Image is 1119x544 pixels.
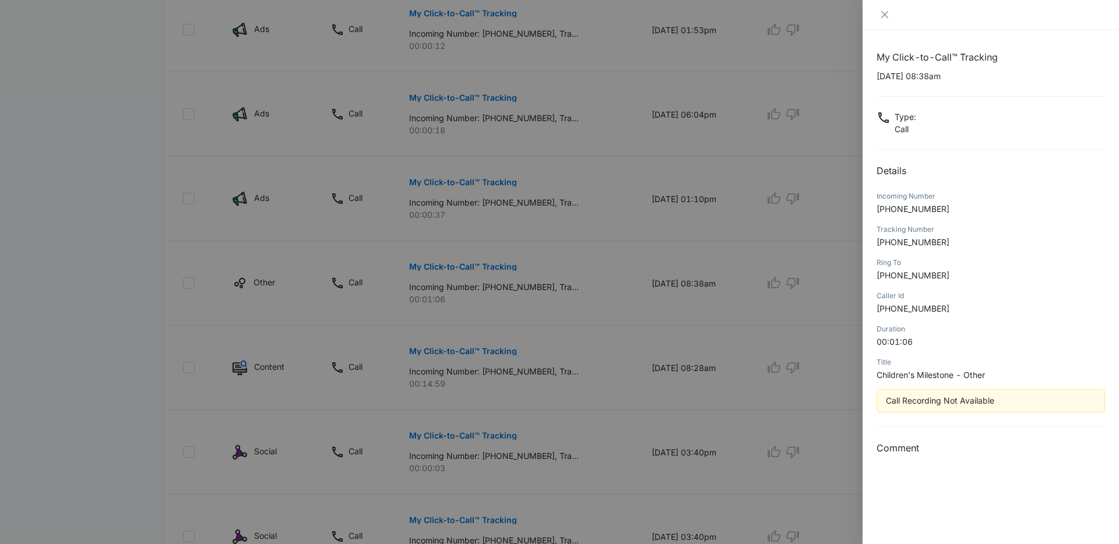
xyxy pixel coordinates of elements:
[877,9,893,20] button: Close
[877,237,949,247] span: [PHONE_NUMBER]
[877,204,949,214] span: [PHONE_NUMBER]
[877,357,1105,368] div: Title
[877,441,1105,455] h3: Comment
[877,257,1105,268] div: Ring To
[877,291,1105,301] div: Caller Id
[877,191,1105,202] div: Incoming Number
[877,224,1105,235] div: Tracking Number
[877,370,985,380] span: Children's Milestone - Other
[877,270,949,280] span: [PHONE_NUMBER]
[877,70,1105,82] p: [DATE] 08:38am
[877,324,1105,334] div: Duration
[886,394,1096,407] div: Call Recording Not Available
[877,303,949,313] span: [PHONE_NUMBER]
[877,337,913,347] span: 00:01:06
[895,123,916,135] p: Call
[895,111,916,123] p: Type :
[877,50,1105,64] h1: My Click-to-Call™ Tracking
[880,10,889,19] span: close
[877,164,1105,178] h2: Details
